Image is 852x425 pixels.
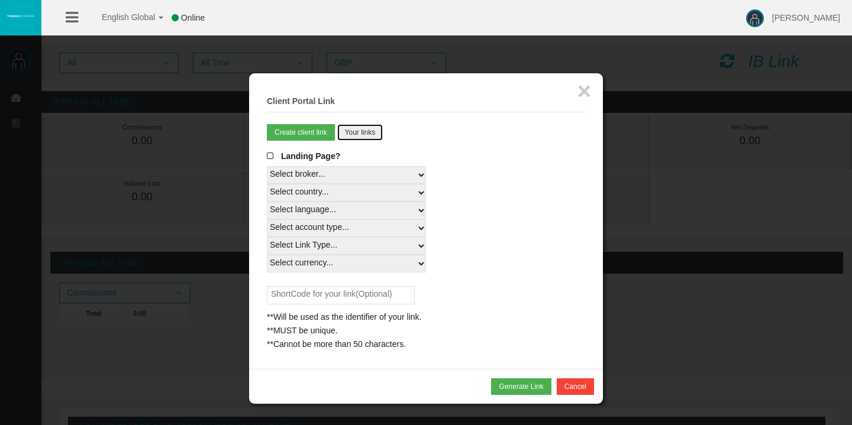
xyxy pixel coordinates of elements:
button: Create client link [267,124,335,141]
img: user-image [746,9,764,27]
div: **Will be used as the identifier of your link. [267,310,585,324]
b: Client Portal Link [267,96,335,106]
input: ShortCode for your link(Optional) [267,286,415,304]
div: **Cannot be more than 50 characters. [267,338,585,351]
button: Cancel [557,378,594,395]
button: × [577,79,591,103]
span: English Global [86,12,155,22]
button: Your links [337,124,383,141]
span: Online [181,13,205,22]
span: [PERSON_NAME] [772,13,840,22]
span: Landing Page? [281,151,340,161]
button: Generate Link [491,378,551,395]
div: **MUST be unique. [267,324,585,338]
img: logo.svg [6,14,35,18]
